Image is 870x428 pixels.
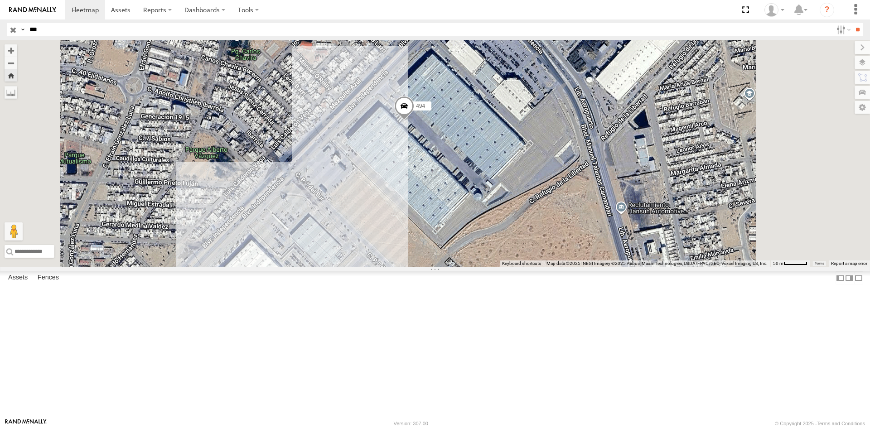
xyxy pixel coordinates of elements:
label: Dock Summary Table to the Right [845,271,854,284]
a: Visit our Website [5,419,47,428]
a: Report a map error [831,261,867,266]
label: Search Filter Options [833,23,852,36]
div: Roberto Garcia [761,3,788,17]
label: Search Query [19,23,26,36]
label: Fences [33,272,63,284]
button: Zoom Home [5,69,17,82]
span: Map data ©2025 INEGI Imagery ©2025 Airbus, Maxar Technologies, USDA/FPAC/GEO, Vexcel Imaging US, ... [546,261,768,266]
div: Version: 307.00 [394,421,428,426]
label: Assets [4,272,32,284]
button: Zoom out [5,57,17,69]
label: Dock Summary Table to the Left [836,271,845,284]
button: Map Scale: 50 m per 49 pixels [770,260,810,267]
label: Hide Summary Table [854,271,863,284]
button: Keyboard shortcuts [502,260,541,267]
button: Drag Pegman onto the map to open Street View [5,222,23,240]
div: © Copyright 2025 - [775,421,865,426]
button: Zoom in [5,44,17,57]
i: ? [820,3,834,17]
a: Terms (opens in new tab) [815,262,824,265]
a: Terms and Conditions [817,421,865,426]
label: Map Settings [855,101,870,114]
label: Measure [5,86,17,99]
span: 494 [416,103,425,109]
span: 50 m [773,261,783,266]
img: rand-logo.svg [9,7,56,13]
